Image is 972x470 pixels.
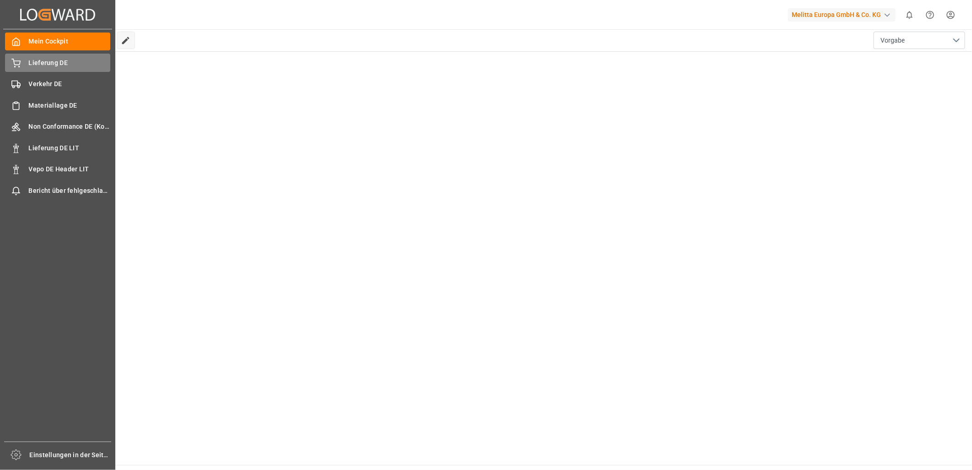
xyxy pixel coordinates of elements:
button: Hilfe-Center [920,5,940,25]
span: Vepo DE Header LIT [29,164,111,174]
span: Lieferung DE LIT [29,143,111,153]
span: Lieferung DE [29,58,111,68]
a: Mein Cockpit [5,33,110,50]
font: Melitta Europa GmbH & Co. KG [792,10,881,20]
span: Verkehr DE [29,79,111,89]
span: Materiallage DE [29,101,111,110]
span: Bericht über fehlgeschlagene Bestellung [29,186,111,196]
span: Mein Cockpit [29,37,111,46]
a: Bericht über fehlgeschlagene Bestellung [5,181,110,199]
a: Lieferung DE [5,54,110,71]
a: Non Conformance DE (Kopf) [5,118,110,136]
button: Melitta Europa GmbH & Co. KG [788,6,899,23]
button: 0 neue Benachrichtigungen anzeigen [899,5,920,25]
a: Lieferung DE LIT [5,139,110,157]
a: Materiallage DE [5,96,110,114]
span: Non Conformance DE (Kopf) [29,122,111,131]
span: Vorgabe [880,36,905,45]
button: Menü öffnen [874,32,965,49]
a: Vepo DE Header LIT [5,160,110,178]
a: Verkehr DE [5,75,110,93]
span: Einstellungen in der Seitenleiste [30,450,112,460]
